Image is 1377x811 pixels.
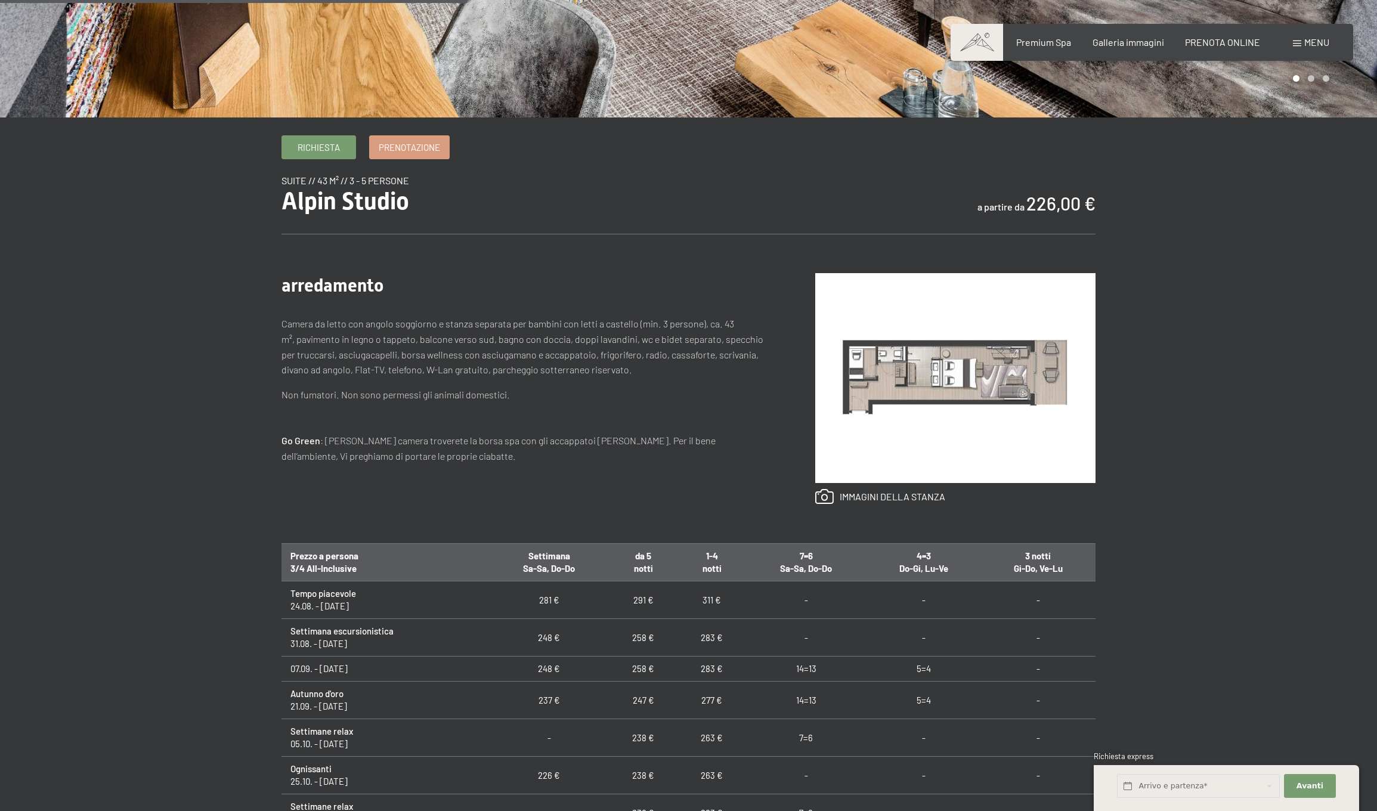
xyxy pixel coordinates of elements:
p: : [PERSON_NAME] camera troverete la borsa spa con gli accappatoi [PERSON_NAME]. Per il bene dell’... [281,433,768,463]
strong: Autunno d'oro [290,688,344,699]
span: Alpin Studio [281,187,409,215]
b: 226,00 € [1026,193,1096,214]
a: Prenotazione [370,136,449,159]
td: - [866,757,980,794]
td: 263 € [677,719,746,757]
td: 05.10. - [DATE] [281,719,490,757]
td: - [981,719,1096,757]
td: - [746,581,866,619]
td: 248 € [490,619,609,657]
td: - [981,619,1096,657]
td: 283 € [677,619,746,657]
td: - [866,719,980,757]
td: 31.08. - [DATE] [281,619,490,657]
td: 237 € [490,682,609,719]
td: 238 € [609,757,677,794]
td: 283 € [677,657,746,682]
span: suite // 43 m² // 3 - 5 persone [281,175,409,186]
td: 07.09. - [DATE] [281,657,490,682]
span: Richiesta [298,141,340,154]
td: 258 € [609,657,677,682]
td: 25.10. - [DATE] [281,757,490,794]
th: 3 notti Gi-Do, Ve-Lu [981,544,1096,581]
span: Richiesta express [1094,751,1153,761]
a: Premium Spa [1016,36,1071,48]
td: 14=13 [746,682,866,719]
td: 258 € [609,619,677,657]
th: 4=3 Do-Gi, Lu-Ve [866,544,980,581]
td: 277 € [677,682,746,719]
td: 247 € [609,682,677,719]
td: 291 € [609,581,677,619]
span: Avanti [1296,781,1323,791]
th: 1-4 notti [677,544,746,581]
td: 248 € [490,657,609,682]
td: 281 € [490,581,609,619]
strong: Tempo piacevole [290,588,356,599]
strong: Go Green [281,435,320,446]
span: a partire da [977,201,1025,212]
td: 238 € [609,719,677,757]
th: Prezzo a persona 3/4 All-Inclusive [281,544,490,581]
td: 263 € [677,757,746,794]
td: 24.08. - [DATE] [281,581,490,619]
td: 5=4 [866,682,980,719]
strong: Ognissanti [290,763,332,774]
td: - [866,581,980,619]
td: 21.09. - [DATE] [281,682,490,719]
td: - [981,757,1096,794]
span: Menu [1304,36,1329,48]
td: - [981,682,1096,719]
td: - [866,619,980,657]
td: - [746,757,866,794]
th: da 5 notti [609,544,677,581]
td: 5=4 [866,657,980,682]
a: PRENOTA ONLINE [1185,36,1260,48]
td: 226 € [490,757,609,794]
td: 14=13 [746,657,866,682]
button: Avanti [1284,774,1335,798]
a: Richiesta [282,136,355,159]
td: - [746,619,866,657]
p: Non fumatori. Non sono permessi gli animali domestici. [281,387,768,403]
td: 7=6 [746,719,866,757]
strong: Settimane relax [290,726,353,736]
span: Prenotazione [379,141,440,154]
img: Alpin Studio [815,273,1096,483]
p: Camera da letto con angolo soggiorno e stanza separata per bambini con letti a castello (min. 3 p... [281,316,768,377]
td: - [981,657,1096,682]
td: 311 € [677,581,746,619]
th: 7=6 Sa-Sa, Do-Do [746,544,866,581]
strong: Settimana escursionistica [290,626,394,636]
td: - [490,719,609,757]
th: Settimana Sa-Sa, Do-Do [490,544,609,581]
a: Galleria immagini [1093,36,1164,48]
td: - [981,581,1096,619]
span: arredamento [281,275,383,296]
